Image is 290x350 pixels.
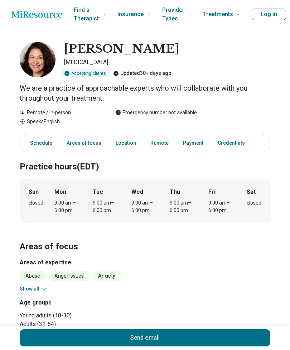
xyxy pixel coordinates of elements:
[64,42,179,57] h1: [PERSON_NAME]
[62,136,106,150] a: Areas of focus
[93,199,120,214] div: 9:00 am – 6:00 pm
[203,9,233,19] span: Treatments
[20,320,142,329] li: Adults (31-64)
[247,199,261,207] div: closed
[111,136,140,150] a: Location
[49,271,90,281] li: Anger Issues
[131,199,159,214] div: 9:00 am – 6:00 pm
[117,9,144,19] span: Insurance
[20,118,101,125] div: Speaks English
[208,199,236,214] div: 9:00 am – 6:00 pm
[20,258,270,267] h3: Areas of expertise
[20,83,270,103] p: We are a practice of approachable experts who will collaborate with you throughout your treatment.
[20,329,270,346] button: Send email
[74,5,100,24] span: Find a Therapist
[208,188,216,196] strong: Fri
[170,199,197,214] div: 9:00 am – 6:00 pm
[252,9,286,20] button: Log In
[20,109,101,116] div: Remote / In-person
[113,69,171,77] div: Updated 30+ days ago
[29,188,39,196] strong: Sun
[179,136,208,150] a: Payment
[20,179,270,223] div: When does the program meet?
[20,42,55,77] img: Nicole Imbraguglio, Psychologist
[131,188,143,196] strong: Wed
[162,5,186,24] span: Provider Types
[92,271,121,281] li: Anxiety
[20,285,48,293] button: Show all
[20,298,142,307] h3: Age groups
[21,136,57,150] a: Schedule
[213,136,253,150] a: Credentials
[20,271,46,281] li: Abuse
[64,58,270,67] p: [MEDICAL_DATA]
[61,69,110,77] div: Accepting clients
[170,188,180,196] strong: Thu
[54,199,82,214] div: 9:00 am – 6:00 pm
[29,199,43,207] div: closed
[20,144,270,173] h2: Practice hours (EDT)
[11,7,62,21] a: Home page
[93,188,103,196] strong: Tue
[247,188,256,196] strong: Sat
[115,109,197,116] div: Emergency number not available
[20,224,270,253] h2: Areas of focus
[146,136,173,150] a: Remote
[54,188,66,196] strong: Mon
[20,311,142,320] li: Young adults (18-30)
